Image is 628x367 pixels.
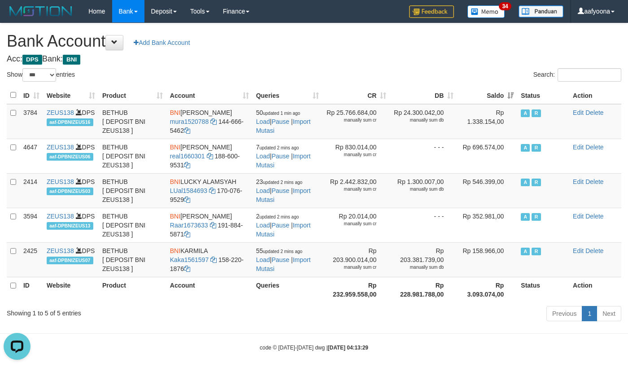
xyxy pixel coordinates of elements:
td: Rp 546.399,00 [457,173,517,208]
span: 7 [256,144,299,151]
a: ZEUS138 [47,213,74,220]
span: updated 2 mins ago [263,249,302,254]
a: Copy real1660301 to clipboard [207,153,213,160]
div: manually sum cr [326,264,376,271]
th: Product: activate to sort column ascending [99,87,166,104]
a: Edit [573,213,584,220]
th: Website [43,277,99,302]
span: BNI [170,178,180,185]
a: Load [256,153,270,160]
a: Import Mutasi [256,187,311,203]
td: BETHUB [ DEPOSIT BNI ZEUS138 ] [99,139,166,173]
a: ZEUS138 [47,178,74,185]
a: real1660301 [170,153,205,160]
a: Delete [585,213,603,220]
button: Open LiveChat chat widget [4,4,31,31]
a: mura1520788 [170,118,209,125]
img: panduan.png [519,5,563,17]
td: DPS [43,173,99,208]
td: Rp 20.014,00 [323,208,390,242]
span: | | [256,144,311,169]
a: Load [256,256,270,263]
th: Website: activate to sort column ascending [43,87,99,104]
span: Running [532,213,541,221]
a: Pause [271,256,289,263]
td: Rp 696.574,00 [457,139,517,173]
th: Account [166,277,253,302]
img: Button%20Memo.svg [467,5,505,18]
a: Import Mutasi [256,118,311,134]
td: DPS [43,139,99,173]
th: Action [569,277,621,302]
a: 1 [582,306,597,321]
a: Edit [573,247,584,254]
div: manually sum db [393,117,444,123]
td: 3594 [20,208,43,242]
td: LUCKY ALAMSYAH 170-076-9529 [166,173,253,208]
div: manually sum db [393,264,444,271]
a: Copy LUal1584693 to clipboard [209,187,215,194]
td: - - - [390,208,457,242]
td: Rp 1.300.007,00 [390,173,457,208]
td: BETHUB [ DEPOSIT BNI ZEUS138 ] [99,104,166,139]
a: Copy 1886009531 to clipboard [184,162,190,169]
a: ZEUS138 [47,109,74,116]
a: ZEUS138 [47,247,74,254]
td: Rp 2.442.832,00 [323,173,390,208]
a: Pause [271,118,289,125]
td: Rp 830.014,00 [323,139,390,173]
td: DPS [43,208,99,242]
td: 2425 [20,242,43,277]
a: Load [256,222,270,229]
div: manually sum db [393,186,444,192]
span: BNI [170,144,180,151]
img: Feedback.jpg [409,5,454,18]
span: BNI [170,247,180,254]
td: BETHUB [ DEPOSIT BNI ZEUS138 ] [99,242,166,277]
td: KARMILA 158-220-1876 [166,242,253,277]
td: Rp 158.966,00 [457,242,517,277]
td: 3784 [20,104,43,139]
th: Queries [253,277,323,302]
div: Showing 1 to 5 of 5 entries [7,305,255,318]
a: Edit [573,144,584,151]
a: Copy 1700769529 to clipboard [184,196,190,203]
th: Rp 232.959.558,00 [323,277,390,302]
a: Pause [271,153,289,160]
th: ID: activate to sort column ascending [20,87,43,104]
td: Rp 25.766.684,00 [323,104,390,139]
span: 50 [256,109,300,116]
input: Search: [558,68,621,82]
td: [PERSON_NAME] 188-600-9531 [166,139,253,173]
h4: Acc: Bank: [7,55,621,64]
a: Pause [271,222,289,229]
label: Show entries [7,68,75,82]
th: Rp 228.981.788,00 [390,277,457,302]
td: BETHUB [ DEPOSIT BNI ZEUS138 ] [99,208,166,242]
span: aaf-DPBNIZEUS03 [47,188,93,195]
div: manually sum cr [326,186,376,192]
span: | | [256,213,311,238]
td: DPS [43,242,99,277]
span: updated 1 min ago [263,111,300,116]
span: BNI [170,213,180,220]
td: Rp 1.338.154,00 [457,104,517,139]
a: Next [597,306,621,321]
a: Delete [585,144,603,151]
a: Copy 1446665462 to clipboard [184,127,190,134]
a: Load [256,118,270,125]
div: manually sum cr [326,117,376,123]
td: - - - [390,139,457,173]
h1: Bank Account [7,32,621,50]
th: Account: activate to sort column ascending [166,87,253,104]
a: Pause [271,187,289,194]
th: ID [20,277,43,302]
th: Status [517,87,569,104]
a: Edit [573,178,584,185]
span: Running [532,144,541,152]
span: updated 2 mins ago [259,145,299,150]
th: Action [569,87,621,104]
td: 4647 [20,139,43,173]
span: 34 [499,2,511,10]
td: [PERSON_NAME] 144-666-5462 [166,104,253,139]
